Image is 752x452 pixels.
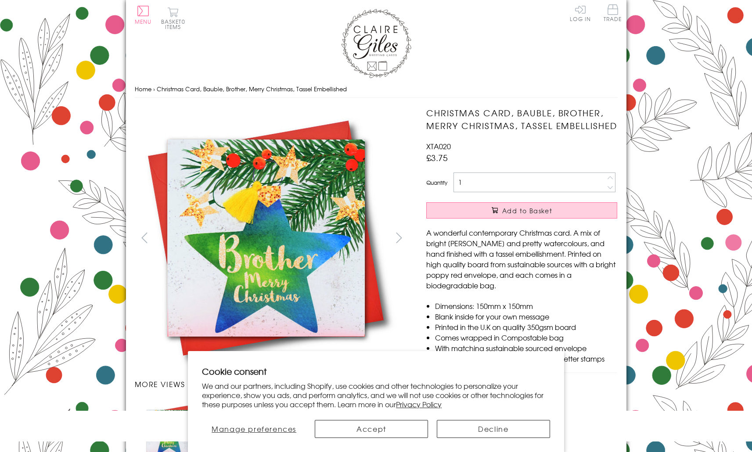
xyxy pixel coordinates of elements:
button: Menu [135,6,152,24]
button: Basket0 items [161,7,185,29]
li: Printed in the U.K on quality 350gsm board [435,322,617,332]
p: A wonderful contemporary Christmas card. A mix of bright [PERSON_NAME] and pretty watercolours, a... [426,227,617,291]
span: Manage preferences [212,423,296,434]
li: Comes wrapped in Compostable bag [435,332,617,343]
h3: More views [135,379,409,389]
img: Claire Giles Greetings Cards [341,9,411,78]
button: Accept [315,420,428,438]
span: Add to Basket [502,206,552,215]
span: £3.75 [426,151,448,164]
li: With matching sustainable sourced envelope [435,343,617,353]
a: Trade [604,4,622,23]
span: XTA020 [426,141,451,151]
span: Trade [604,4,622,22]
li: Dimensions: 150mm x 150mm [435,301,617,311]
a: Privacy Policy [396,399,442,409]
label: Quantity [426,179,447,187]
button: Manage preferences [202,420,306,438]
span: 0 items [165,18,185,31]
a: Log In [570,4,591,22]
img: Christmas Card, Bauble, Brother, Merry Christmas, Tassel Embellished [409,107,672,370]
button: prev [135,228,155,248]
span: › [153,85,155,93]
p: We and our partners, including Shopify, use cookies and other technologies to personalize your ex... [202,381,550,409]
span: Christmas Card, Bauble, Brother, Merry Christmas, Tassel Embellished [157,85,347,93]
h1: Christmas Card, Bauble, Brother, Merry Christmas, Tassel Embellished [426,107,617,132]
img: Christmas Card, Bauble, Brother, Merry Christmas, Tassel Embellished [134,107,398,369]
button: Decline [437,420,550,438]
li: Blank inside for your own message [435,311,617,322]
button: next [389,228,409,248]
a: Home [135,85,151,93]
h2: Cookie consent [202,365,550,377]
nav: breadcrumbs [135,80,618,98]
span: Menu [135,18,152,25]
button: Add to Basket [426,202,617,219]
